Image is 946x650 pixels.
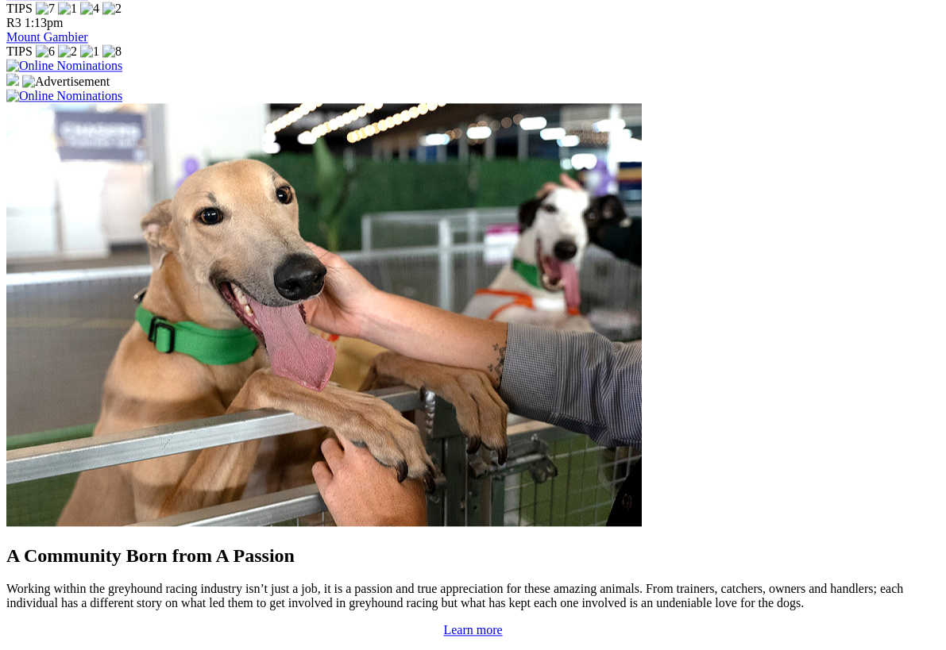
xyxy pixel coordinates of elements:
span: R3 [6,16,21,29]
img: 2 [102,2,122,16]
span: TIPS [6,2,33,15]
img: Online Nominations [6,59,122,73]
img: 6 [36,44,55,59]
a: Learn more [443,623,502,637]
img: 15187_Greyhounds_GreysPlayCentral_Resize_SA_WebsiteBanner_300x115_2025.jpg [6,73,19,86]
img: 2 [58,44,77,59]
a: Mount Gambier [6,30,88,44]
img: 8 [102,44,122,59]
img: Westy_Cropped.jpg [6,103,642,526]
span: 1:13pm [25,16,64,29]
span: TIPS [6,44,33,58]
p: Working within the greyhound racing industry isn’t just a job, it is a passion and true appreciat... [6,582,940,610]
h2: A Community Born from A Passion [6,545,940,567]
img: 7 [36,2,55,16]
img: Advertisement [22,75,110,89]
img: 1 [58,2,77,16]
img: 1 [80,44,99,59]
img: Online Nominations [6,89,122,103]
img: 4 [80,2,99,16]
